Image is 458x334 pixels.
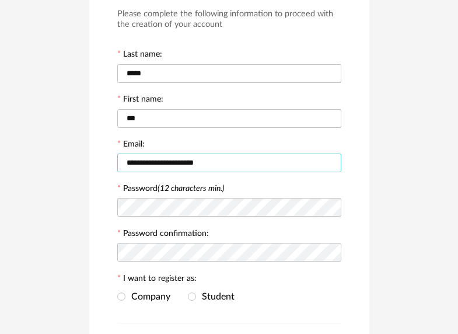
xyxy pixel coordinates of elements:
[117,50,162,61] label: Last name:
[117,140,145,151] label: Email:
[117,229,209,240] label: Password confirmation:
[125,292,170,301] span: Company
[158,185,225,193] i: (12 characters min.)
[117,274,197,285] label: I want to register as:
[196,292,235,301] span: Student
[117,95,163,106] label: First name:
[123,185,225,193] label: Password
[117,9,341,30] h3: Please complete the following information to proceed with the creation of your account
